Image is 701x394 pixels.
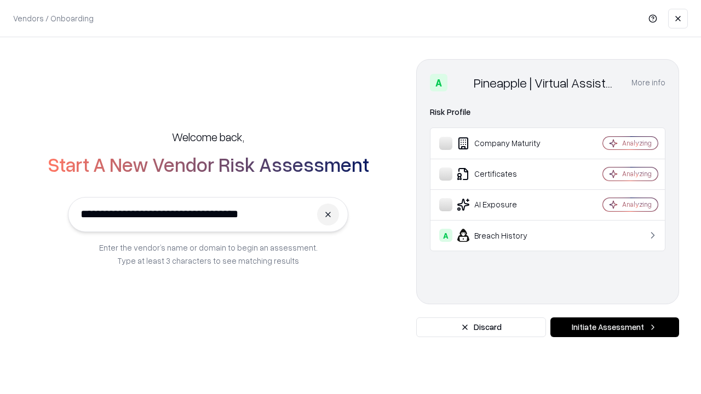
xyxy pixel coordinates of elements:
[622,169,652,178] div: Analyzing
[622,138,652,148] div: Analyzing
[48,153,369,175] h2: Start A New Vendor Risk Assessment
[439,229,452,242] div: A
[474,74,618,91] div: Pineapple | Virtual Assistant Agency
[430,74,447,91] div: A
[439,137,570,150] div: Company Maturity
[439,198,570,211] div: AI Exposure
[172,129,244,144] h5: Welcome back,
[550,317,679,337] button: Initiate Assessment
[13,13,94,24] p: Vendors / Onboarding
[622,200,652,209] div: Analyzing
[439,229,570,242] div: Breach History
[439,167,570,181] div: Certificates
[452,74,469,91] img: Pineapple | Virtual Assistant Agency
[416,317,546,337] button: Discard
[631,73,665,92] button: More info
[99,241,318,267] p: Enter the vendor’s name or domain to begin an assessment. Type at least 3 characters to see match...
[430,106,665,119] div: Risk Profile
